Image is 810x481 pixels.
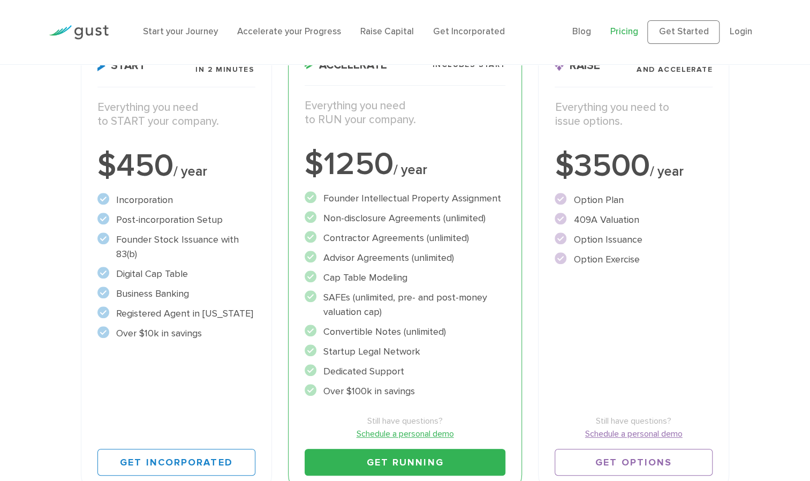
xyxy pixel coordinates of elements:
span: Accelerate [305,59,387,71]
li: Digital Cap Table [97,267,255,281]
a: Accelerate your Progress [237,26,341,37]
li: Option Plan [555,193,712,207]
span: / year [393,162,427,178]
a: Get Options [555,449,712,476]
li: Contractor Agreements (unlimited) [305,231,506,245]
li: Over $10k in savings [97,326,255,341]
span: Still have questions? [305,415,506,427]
a: Pricing [610,26,638,37]
li: Founder Intellectual Property Assignment [305,191,506,206]
span: Includes START and ACCELERATE [637,58,713,73]
li: Founder Stock Issuance with 83(b) [97,232,255,261]
img: Accelerate Icon [305,61,314,69]
li: Post-incorporation Setup [97,213,255,227]
a: Get Incorporated [433,26,505,37]
img: Start Icon X2 [97,60,105,71]
li: Non-disclosure Agreements (unlimited) [305,211,506,226]
div: $1250 [305,148,506,181]
li: Option Exercise [555,252,712,267]
li: Incorporation [97,193,255,207]
li: Option Issuance [555,232,712,247]
li: Convertible Notes (unlimited) [305,325,506,339]
a: Login [729,26,752,37]
li: Over $100k in savings [305,384,506,399]
span: Includes START [433,61,506,69]
li: SAFEs (unlimited, pre- and post-money valuation cap) [305,290,506,319]
li: Dedicated Support [305,364,506,379]
img: Gust Logo [49,25,109,40]
a: Start your Journey [143,26,218,37]
a: Raise Capital [360,26,414,37]
p: Everything you need to START your company. [97,101,255,129]
img: Raise Icon [555,60,564,71]
a: Get Running [305,449,506,476]
span: Start [97,60,146,71]
span: / year [173,163,207,179]
li: Startup Legal Network [305,344,506,359]
a: Get Incorporated [97,449,255,476]
span: Still have questions? [555,415,712,427]
a: Schedule a personal demo [555,427,712,440]
a: Schedule a personal demo [305,427,506,440]
a: Get Started [647,20,720,44]
li: Registered Agent in [US_STATE] [97,306,255,321]
li: 409A Valuation [555,213,712,227]
span: Incorporate in 2 Minutes [195,58,255,73]
p: Everything you need to RUN your company. [305,99,506,127]
span: / year [649,163,683,179]
li: Cap Table Modeling [305,270,506,285]
p: Everything you need to issue options. [555,101,712,129]
div: $3500 [555,150,712,182]
li: Advisor Agreements (unlimited) [305,251,506,265]
a: Blog [572,26,591,37]
div: $450 [97,150,255,182]
li: Business Banking [97,287,255,301]
span: Raise [555,60,600,71]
